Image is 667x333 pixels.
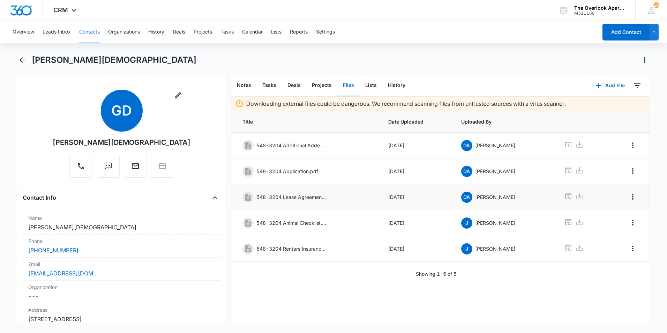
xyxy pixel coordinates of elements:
[23,235,220,258] div: Phone[PHONE_NUMBER]
[290,21,308,43] button: Reports
[256,142,326,149] p: 548-3204 Additional Addendums.pdf
[316,21,335,43] button: Settings
[69,155,92,178] button: Call
[388,118,444,125] span: Date Uploaded
[97,165,120,171] a: Text
[69,165,92,171] a: Call
[256,193,326,201] p: 548-3204 Lease Agreement.pdf
[97,155,120,178] button: Text
[475,168,515,175] p: [PERSON_NAME]
[101,90,143,132] span: GD
[108,21,140,43] button: Organizations
[257,75,282,96] button: Tasks
[337,75,360,96] button: Files
[23,281,220,303] div: Organization---
[653,2,659,8] div: notifications count
[653,2,659,8] span: 19
[627,191,638,202] button: Overflow Menu
[23,212,220,235] div: Name[PERSON_NAME][DEMOGRAPHIC_DATA]
[242,21,263,43] button: Calendar
[574,11,625,16] div: account id
[380,184,453,210] td: [DATE]
[632,80,643,91] button: Filters
[28,214,215,222] label: Name
[475,219,515,227] p: [PERSON_NAME]
[306,75,337,96] button: Projects
[242,118,372,125] span: Title
[380,133,453,158] td: [DATE]
[380,210,453,236] td: [DATE]
[13,21,34,43] button: Overview
[380,158,453,184] td: [DATE]
[461,192,472,203] span: DA
[627,165,638,177] button: Overflow Menu
[23,193,56,202] h4: Contact Info
[124,165,147,171] a: Email
[28,315,215,323] dd: [STREET_ADDRESS]
[475,245,515,252] p: [PERSON_NAME]
[360,75,382,96] button: Lists
[602,24,650,40] button: Add Contact
[380,236,453,262] td: [DATE]
[461,166,472,177] span: DA
[589,77,632,94] button: Add File
[475,142,515,149] p: [PERSON_NAME]
[416,270,457,277] p: Showing 1-5 of 5
[32,55,196,65] h1: [PERSON_NAME][DEMOGRAPHIC_DATA]
[220,21,234,43] button: Tasks
[282,75,306,96] button: Deals
[194,21,212,43] button: Projects
[574,5,625,11] div: account name
[461,140,472,151] span: DA
[28,246,78,254] a: [PHONE_NUMBER]
[209,192,220,203] button: Close
[475,193,515,201] p: [PERSON_NAME]
[256,168,318,175] p: 548-3204 Application.pdf
[173,21,185,43] button: Deals
[627,140,638,151] button: Overflow Menu
[28,306,215,313] label: Address
[148,21,164,43] button: History
[461,118,548,125] span: Uploaded By
[256,219,326,227] p: 548-3204 Animal Checklist.pdf
[627,243,638,254] button: Overflow Menu
[28,260,215,268] label: Email
[461,243,472,254] span: J
[28,237,215,245] label: Phone
[461,217,472,229] span: J
[124,155,147,178] button: Email
[79,21,100,43] button: Contacts
[271,21,282,43] button: Lists
[28,223,215,231] dd: [PERSON_NAME][DEMOGRAPHIC_DATA]
[53,6,68,14] span: CRM
[23,258,220,281] div: Email[EMAIL_ADDRESS][DOMAIN_NAME]
[639,54,650,66] button: Actions
[627,217,638,228] button: Overflow Menu
[53,137,190,148] div: [PERSON_NAME][DEMOGRAPHIC_DATA]
[231,75,257,96] button: Notes
[28,269,98,277] a: [EMAIL_ADDRESS][DOMAIN_NAME]
[23,303,220,326] div: Address[STREET_ADDRESS]
[28,292,215,301] dd: ---
[28,283,215,291] label: Organization
[17,54,28,66] button: Back
[382,75,411,96] button: History
[256,245,326,252] p: 548-3204 Renters Insurance.pdf
[43,21,71,43] button: Leads Inbox
[246,99,566,108] p: Downloading external files could be dangerous. We recommend scanning files from untrusted sources...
